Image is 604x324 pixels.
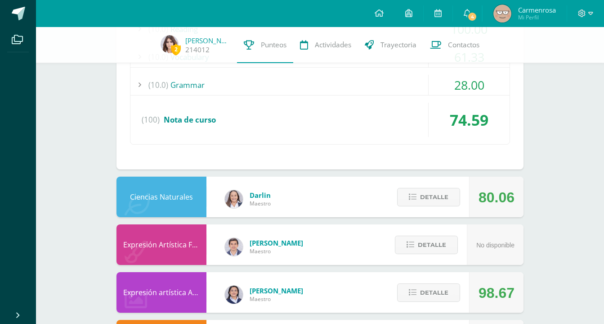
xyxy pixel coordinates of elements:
span: (10.0) [148,75,168,95]
div: 98.67 [479,273,515,313]
div: 80.06 [479,177,515,218]
span: Punteos [261,40,286,50]
a: Actividades [293,27,358,63]
span: (100) [142,103,160,137]
span: Darlin [250,191,271,200]
img: 39eb4bf3096e21ebf4b2bed6a34324b7.png [161,35,179,53]
span: [PERSON_NAME] [250,238,303,247]
span: Carmenrosa [518,5,556,14]
a: Punteos [237,27,293,63]
img: 799791cd4ec4703767168e1db4dfe2dd.png [225,286,243,304]
span: Mi Perfil [518,14,556,21]
span: Maestro [250,247,303,255]
span: Trayectoria [380,40,416,50]
button: Detalle [397,283,460,302]
span: Nota de curso [164,114,216,125]
span: Detalle [418,237,446,253]
span: 2 [171,44,181,55]
div: Expresión Artística FORMACIÓN MUSICAL [116,224,206,265]
img: 9c985a67a065490b763b888f5ada6da6.png [493,5,511,23]
a: Trayectoria [358,27,423,63]
span: Detalle [420,189,448,205]
span: No disponible [476,242,515,249]
a: 214012 [185,45,210,55]
button: Detalle [397,188,460,206]
div: Ciencias Naturales [116,177,206,217]
span: Actividades [315,40,351,50]
span: Maestro [250,200,271,207]
a: Contactos [423,27,486,63]
span: Contactos [448,40,479,50]
img: 794815d7ffad13252b70ea13fddba508.png [225,190,243,208]
span: Detalle [420,284,448,301]
img: 32863153bf8bbda601a51695c130e98e.png [225,238,243,256]
span: [PERSON_NAME] [250,286,303,295]
div: 74.59 [429,103,510,137]
button: Detalle [395,236,458,254]
div: Grammar [130,75,510,95]
div: Expresión artística ARTES PLÁSTICAS [116,272,206,313]
span: 4 [467,12,477,22]
div: 28.00 [429,75,510,95]
a: [PERSON_NAME] [185,36,230,45]
span: Maestro [250,295,303,303]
